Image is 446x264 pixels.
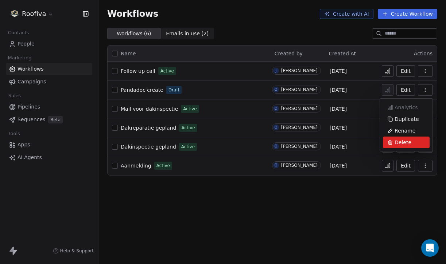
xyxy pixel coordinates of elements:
span: Pandadoc create [121,87,163,93]
button: Edit [396,84,415,96]
span: Roofiva [22,9,46,19]
span: Dakinspectie gepland [121,144,176,150]
a: Follow up call [121,67,155,75]
span: [DATE] [330,67,347,75]
span: Marketing [5,52,35,63]
span: Analytics [395,104,418,111]
div: O [275,87,278,92]
span: Rename [395,127,415,134]
span: Active [183,106,197,112]
span: Sales [5,90,24,101]
a: Workflows [6,63,92,75]
span: People [18,40,35,48]
span: Contacts [5,27,32,38]
a: AI Agents [6,151,92,163]
button: Create with AI [320,9,373,19]
div: O [275,162,278,168]
a: Dakinspectie gepland [121,143,176,150]
span: Delete [395,139,411,146]
span: Created by [275,51,303,56]
a: People [6,38,92,50]
div: [PERSON_NAME] [281,144,318,149]
span: Duplicate [395,115,419,123]
div: O [275,143,278,149]
div: [PERSON_NAME] [281,106,318,111]
a: SequencesBeta [6,114,92,126]
div: O [275,106,278,111]
span: Draft [168,87,179,93]
span: Dakreparatie gepland [121,125,176,131]
span: Beta [48,116,63,123]
span: AI Agents [18,154,42,161]
span: Name [121,50,136,58]
span: Active [181,125,195,131]
span: Workflows [18,65,44,73]
a: Pandadoc create [121,86,163,94]
span: [DATE] [330,162,347,169]
span: Aanmelding [121,163,151,169]
button: Edit [396,160,415,172]
button: Create Workflow [378,9,437,19]
div: O [275,125,278,130]
a: Apps [6,139,92,151]
span: Mail voor dakinspectie [121,106,178,112]
span: Active [156,162,170,169]
span: Tools [5,128,23,139]
a: Dakreparatie gepland [121,124,176,131]
a: Mail voor dakinspectie [121,105,178,113]
a: Campaigns [6,76,92,88]
img: Roofiva%20logo%20flavicon.png [10,9,19,18]
span: Workflows [107,9,158,19]
div: [PERSON_NAME] [281,68,318,73]
span: [DATE] [330,143,347,150]
div: J [275,68,276,74]
div: Open Intercom Messenger [421,239,439,257]
a: Aanmelding [121,162,151,169]
button: Roofiva [9,8,55,20]
div: [PERSON_NAME] [281,87,318,92]
span: Help & Support [60,248,94,254]
span: Apps [18,141,30,149]
div: [PERSON_NAME] [281,125,318,130]
button: Edit [396,65,415,77]
a: Pipelines [6,101,92,113]
span: Follow up call [121,68,155,74]
span: Active [181,143,195,150]
span: [DATE] [330,86,347,94]
span: [DATE] [330,124,347,131]
a: Help & Support [53,248,94,254]
span: Pipelines [18,103,40,111]
span: Sequences [18,116,45,123]
span: Created At [329,51,356,56]
span: Campaigns [18,78,46,86]
span: Emails in use ( 2 ) [166,30,209,38]
div: [PERSON_NAME] [281,163,318,168]
span: [DATE] [330,105,347,113]
span: Active [160,68,174,74]
span: Actions [414,51,433,56]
